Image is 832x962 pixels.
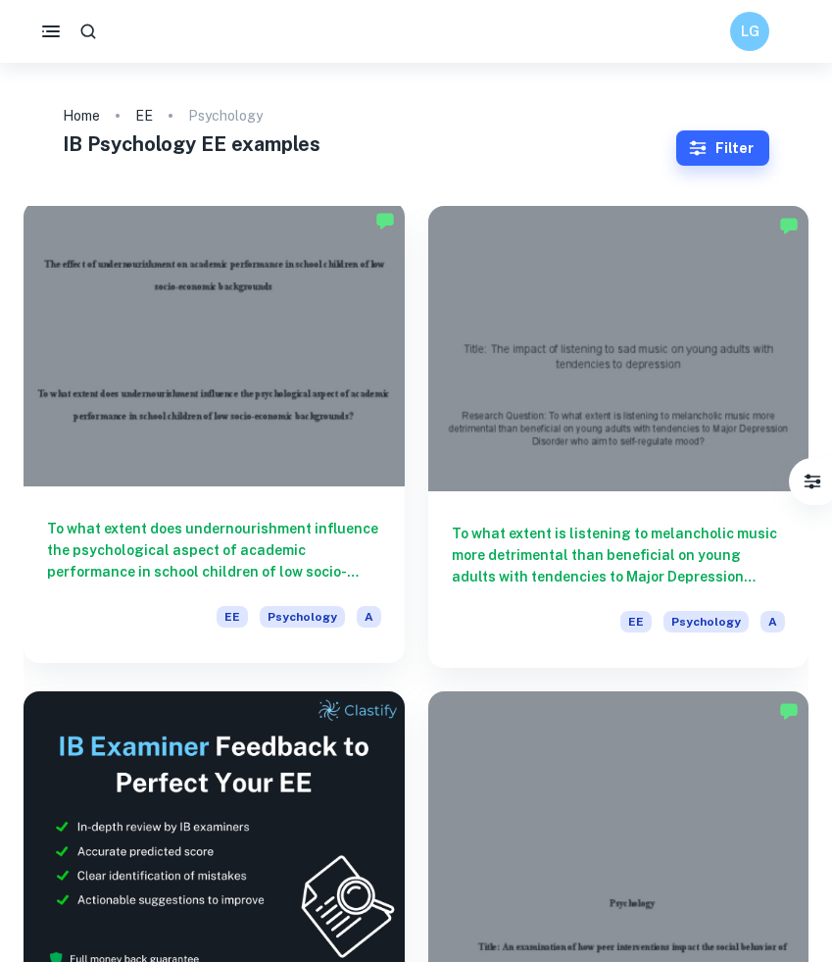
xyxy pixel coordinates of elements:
span: A [760,611,785,633]
span: EE [620,611,652,633]
a: To what extent does undernourishment influence the psychological aspect of academic performance i... [24,206,405,668]
span: A [357,606,381,628]
img: Marked [779,701,799,721]
img: Marked [779,216,799,235]
span: Psychology [663,611,749,633]
h6: To what extent is listening to melancholic music more detrimental than beneficial on young adults... [452,523,786,587]
a: Home [63,102,100,129]
span: Psychology [260,606,345,628]
a: EE [135,102,153,129]
h6: LG [739,21,761,42]
button: LG [730,12,769,51]
button: Filter [793,462,832,501]
span: EE [217,606,248,628]
h1: IB Psychology EE examples [63,129,676,159]
h6: To what extent does undernourishment influence the psychological aspect of academic performance i... [47,518,381,582]
p: Psychology [188,105,263,127]
a: To what extent is listening to melancholic music more detrimental than beneficial on young adults... [428,206,809,668]
button: Filter [676,130,769,166]
img: Marked [375,211,395,230]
